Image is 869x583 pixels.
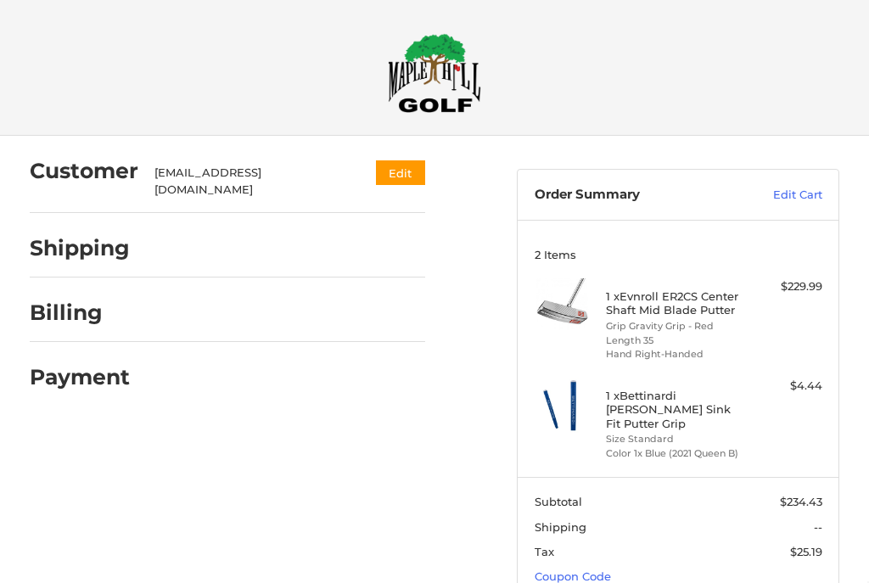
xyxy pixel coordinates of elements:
[731,187,822,204] a: Edit Cart
[606,347,746,362] li: Hand Right-Handed
[606,389,746,430] h4: 1 x Bettinardi [PERSON_NAME] Sink Fit Putter Grip
[30,300,129,326] h2: Billing
[30,158,138,184] h2: Customer
[750,378,822,395] div: $4.44
[30,235,130,261] h2: Shipping
[606,334,746,348] li: Length 35
[535,187,731,204] h3: Order Summary
[535,248,822,261] h3: 2 Items
[790,545,822,558] span: $25.19
[780,495,822,508] span: $234.43
[814,520,822,534] span: --
[535,569,611,583] a: Coupon Code
[606,319,746,334] li: Grip Gravity Grip - Red
[535,520,586,534] span: Shipping
[376,160,425,185] button: Edit
[535,545,554,558] span: Tax
[750,278,822,295] div: $229.99
[606,432,746,446] li: Size Standard
[388,33,481,113] img: Maple Hill Golf
[154,165,343,198] div: [EMAIL_ADDRESS][DOMAIN_NAME]
[30,364,130,390] h2: Payment
[606,446,746,461] li: Color 1x Blue (2021 Queen B)
[535,495,582,508] span: Subtotal
[606,289,746,317] h4: 1 x Evnroll ER2CS Center Shaft Mid Blade Putter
